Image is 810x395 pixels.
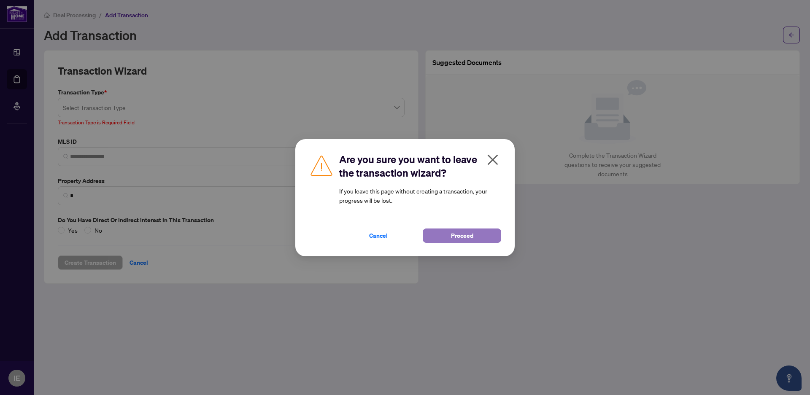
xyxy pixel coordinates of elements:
span: close [486,153,499,167]
span: Proceed [451,229,473,242]
h2: Are you sure you want to leave the transaction wizard? [339,153,501,180]
span: Cancel [369,229,388,242]
article: If you leave this page without creating a transaction, your progress will be lost. [339,186,501,205]
button: Proceed [423,228,501,243]
button: Cancel [339,228,418,243]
